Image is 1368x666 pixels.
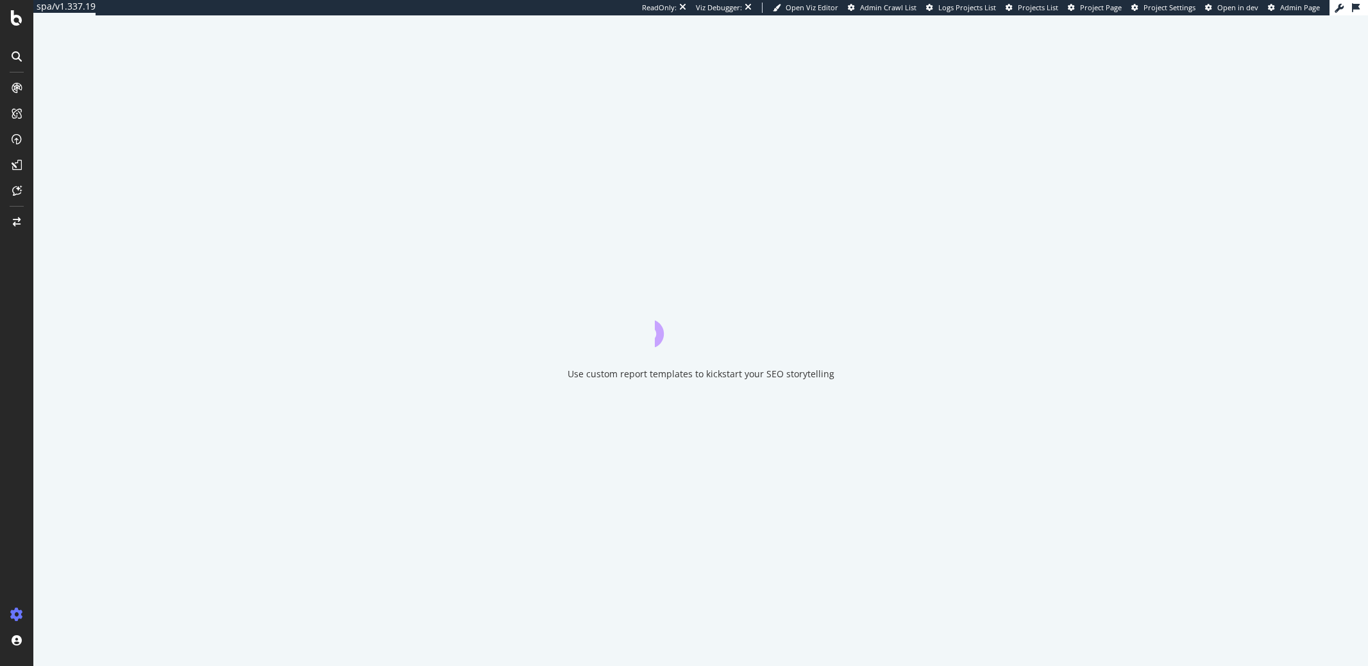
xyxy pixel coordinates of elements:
span: Projects List [1018,3,1058,12]
a: Project Settings [1131,3,1195,13]
span: Admin Crawl List [860,3,916,12]
div: Viz Debugger: [696,3,742,13]
div: ReadOnly: [642,3,677,13]
a: Project Page [1068,3,1122,13]
a: Open Viz Editor [773,3,838,13]
a: Admin Crawl List [848,3,916,13]
span: Project Page [1080,3,1122,12]
a: Open in dev [1205,3,1258,13]
span: Open in dev [1217,3,1258,12]
a: Admin Page [1268,3,1320,13]
a: Logs Projects List [926,3,996,13]
div: animation [655,301,747,347]
span: Project Settings [1144,3,1195,12]
a: Projects List [1006,3,1058,13]
div: Use custom report templates to kickstart your SEO storytelling [568,368,834,380]
span: Admin Page [1280,3,1320,12]
span: Logs Projects List [938,3,996,12]
span: Open Viz Editor [786,3,838,12]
